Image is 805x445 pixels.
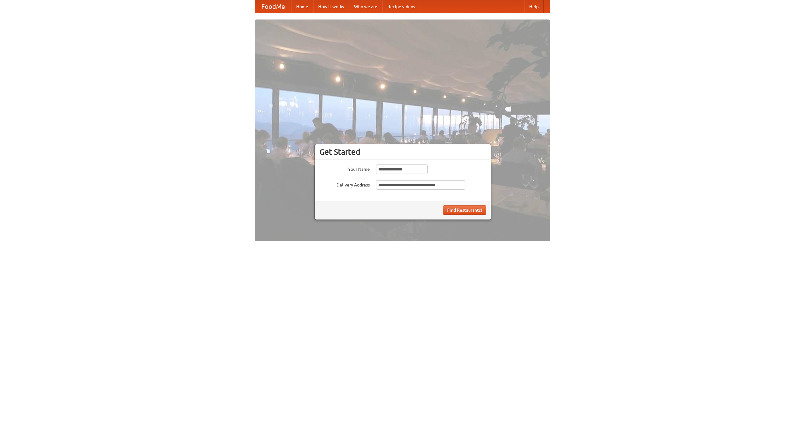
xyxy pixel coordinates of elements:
a: FoodMe [255,0,291,13]
a: How it works [313,0,349,13]
a: Who we are [349,0,382,13]
a: Home [291,0,313,13]
h3: Get Started [319,147,486,157]
button: Find Restaurants! [443,205,486,215]
a: Help [524,0,544,13]
a: Recipe videos [382,0,420,13]
label: Your Name [319,164,370,172]
label: Delivery Address [319,180,370,188]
